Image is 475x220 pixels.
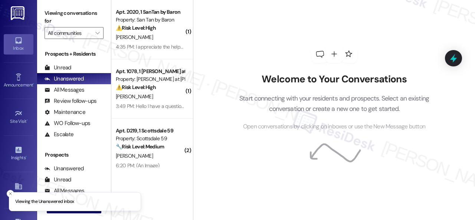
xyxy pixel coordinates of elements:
div: Escalate [45,131,73,138]
p: Start connecting with your residents and prospects. Select an existing conversation or create a n... [228,93,440,114]
a: Insights • [4,144,33,164]
span: [PERSON_NAME] [116,34,153,40]
div: Apt. 2020, 1 SanTan by Baron [116,8,184,16]
div: Apt. 1078, 1 [PERSON_NAME] at [PERSON_NAME] [116,68,184,75]
span: • [27,118,28,123]
div: 4:35 PM: I appreciate the help and quick reply. Thank you! [116,43,240,50]
div: Unread [45,64,71,72]
div: All Messages [45,86,84,94]
div: Review follow-ups [45,97,96,105]
div: WO Follow-ups [45,119,90,127]
div: Apt. D219, 1 Scottsdale 59 [116,127,184,135]
div: 6:20 PM: (An Image) [116,162,160,169]
strong: 🔧 Risk Level: Medium [116,143,164,150]
span: [PERSON_NAME] [116,93,153,100]
span: • [33,81,34,86]
div: Property: San Tan by Baron [116,16,184,24]
a: Inbox [4,34,33,54]
strong: ⚠️ Risk Level: High [116,84,156,91]
span: • [26,154,27,159]
label: Viewing conversations for [45,7,104,27]
h2: Welcome to Your Conversations [228,73,440,85]
a: Site Visit • [4,107,33,127]
strong: ⚠️ Risk Level: High [116,24,156,31]
div: Prospects + Residents [37,50,111,58]
a: Buildings [4,180,33,200]
div: Maintenance [45,108,85,116]
span: [PERSON_NAME] [116,152,153,159]
button: Close toast [7,190,14,197]
div: Unanswered [45,75,84,83]
input: All communities [48,27,92,39]
span: Open conversations by clicking on inboxes or use the New Message button [243,122,425,131]
img: ResiDesk Logo [11,6,26,20]
div: Unanswered [45,165,84,173]
i:  [95,30,99,36]
p: Viewing the Unanswered inbox [15,198,74,205]
div: Property: Scottsdale 59 [116,135,184,142]
div: Property: [PERSON_NAME] at [PERSON_NAME] [116,75,184,83]
div: Unread [45,176,71,184]
div: Prospects [37,151,111,159]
